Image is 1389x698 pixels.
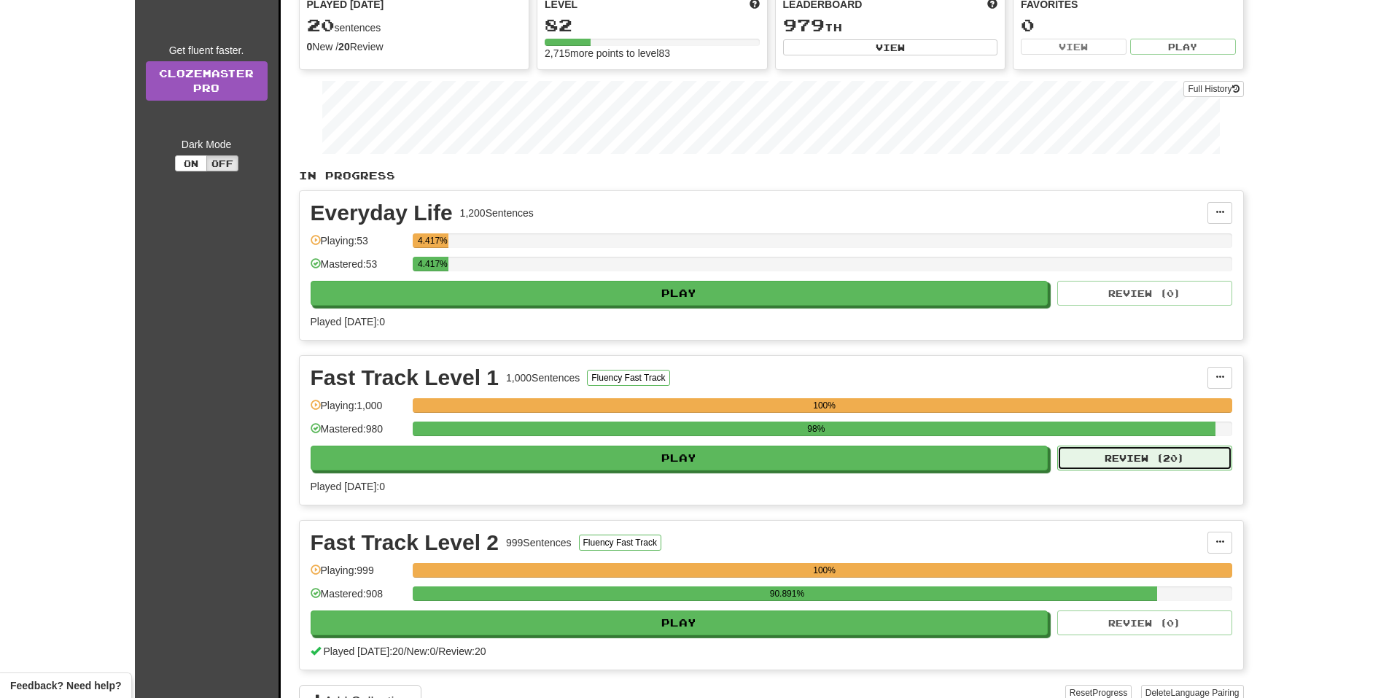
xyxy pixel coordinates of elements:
[307,39,522,54] div: New / Review
[417,398,1232,413] div: 100%
[579,535,661,551] button: Fluency Fast Track
[1057,446,1232,470] button: Review (20)
[783,15,825,35] span: 979
[407,645,436,657] span: New: 0
[307,15,335,35] span: 20
[545,46,760,61] div: 2,715 more points to level 83
[417,233,448,248] div: 4.417%
[311,563,405,587] div: Playing: 999
[311,281,1048,306] button: Play
[404,645,407,657] span: /
[506,535,572,550] div: 999 Sentences
[435,645,438,657] span: /
[545,16,760,34] div: 82
[146,61,268,101] a: ClozemasterPro
[175,155,207,171] button: On
[417,257,448,271] div: 4.417%
[417,586,1157,601] div: 90.891%
[1057,610,1232,635] button: Review (0)
[311,446,1048,470] button: Play
[1170,688,1239,698] span: Language Pairing
[307,41,313,53] strong: 0
[438,645,486,657] span: Review: 20
[323,645,403,657] span: Played [DATE]: 20
[311,481,385,492] span: Played [DATE]: 0
[307,16,522,35] div: sentences
[417,422,1215,436] div: 98%
[311,233,405,257] div: Playing: 53
[1092,688,1127,698] span: Progress
[311,257,405,281] div: Mastered: 53
[206,155,238,171] button: Off
[311,316,385,327] span: Played [DATE]: 0
[587,370,669,386] button: Fluency Fast Track
[311,367,499,389] div: Fast Track Level 1
[1130,39,1236,55] button: Play
[146,43,268,58] div: Get fluent faster.
[338,41,350,53] strong: 20
[311,398,405,422] div: Playing: 1,000
[299,168,1244,183] p: In Progress
[506,371,580,385] div: 1,000 Sentences
[311,202,453,224] div: Everyday Life
[10,678,121,693] span: Open feedback widget
[460,206,534,220] div: 1,200 Sentences
[311,532,499,554] div: Fast Track Level 2
[417,563,1232,578] div: 100%
[783,39,998,55] button: View
[146,137,268,152] div: Dark Mode
[1057,281,1232,306] button: Review (0)
[311,610,1048,635] button: Play
[1021,16,1236,34] div: 0
[1183,81,1243,97] button: Full History
[311,422,405,446] div: Mastered: 980
[783,16,998,35] div: th
[311,586,405,610] div: Mastered: 908
[1021,39,1127,55] button: View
